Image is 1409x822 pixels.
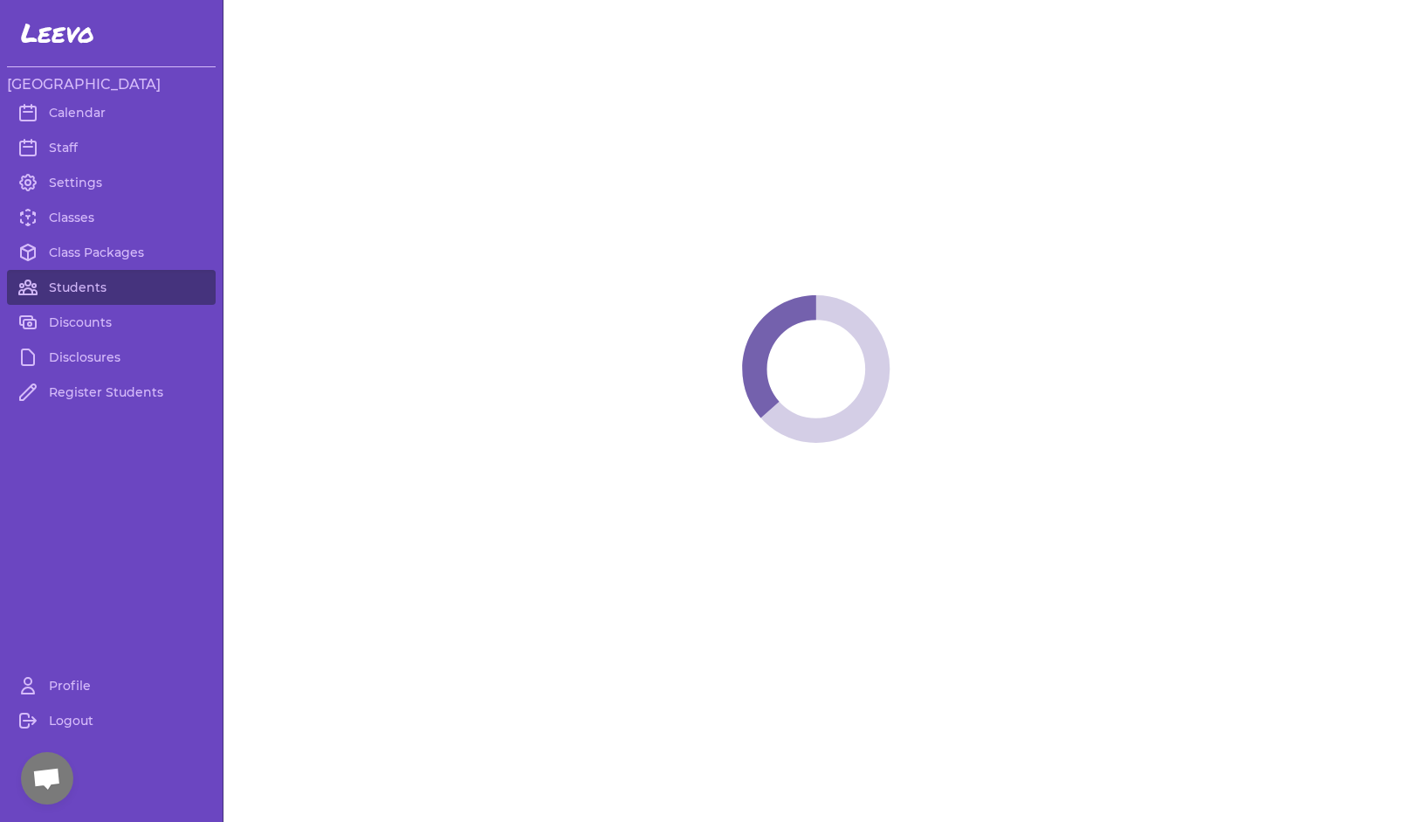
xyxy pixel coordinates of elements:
[7,703,216,738] a: Logout
[7,270,216,305] a: Students
[7,74,216,95] h3: [GEOGRAPHIC_DATA]
[21,752,73,805] div: Open chat
[7,165,216,200] a: Settings
[7,235,216,270] a: Class Packages
[21,17,94,49] span: Leevo
[7,305,216,340] a: Discounts
[7,340,216,375] a: Disclosures
[7,668,216,703] a: Profile
[7,200,216,235] a: Classes
[7,130,216,165] a: Staff
[7,375,216,410] a: Register Students
[7,95,216,130] a: Calendar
